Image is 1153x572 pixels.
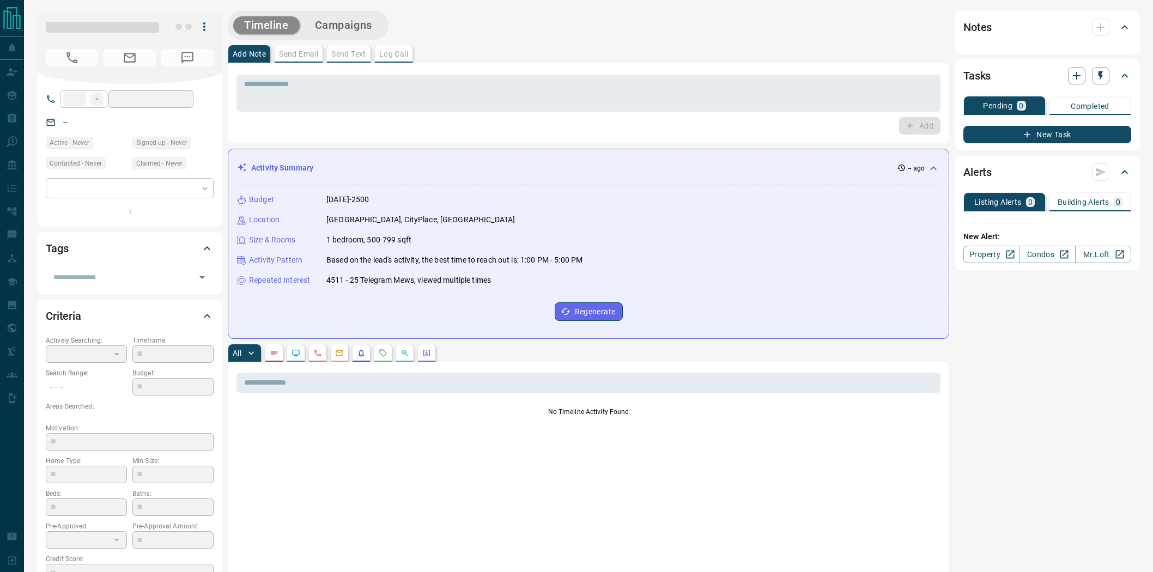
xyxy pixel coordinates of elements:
span: Claimed - Never [136,158,183,169]
p: Motivation: [46,423,214,433]
p: 1 bedroom, 500-799 sqft [326,234,411,246]
svg: Notes [270,349,278,357]
svg: Listing Alerts [357,349,366,357]
p: New Alert: [963,231,1131,242]
div: Tasks [963,63,1131,89]
p: Based on the lead's activity, the best time to reach out is: 1:00 PM - 5:00 PM [326,254,582,266]
p: Activity Summary [251,162,313,174]
svg: Lead Browsing Activity [292,349,300,357]
p: Add Note [233,50,266,58]
button: Campaigns [304,16,383,34]
svg: Opportunities [400,349,409,357]
span: No Email [104,49,156,66]
button: New Task [963,126,1131,143]
div: Alerts [963,159,1131,185]
a: Mr.Loft [1075,246,1131,263]
span: Contacted - Never [50,158,102,169]
p: Size & Rooms [249,234,296,246]
p: 0 [1116,198,1120,206]
p: Pre-Approval Amount: [132,521,214,531]
h2: Alerts [963,163,992,181]
p: Timeframe: [132,336,214,345]
a: Property [963,246,1020,263]
h2: Notes [963,19,992,36]
div: Notes [963,14,1131,40]
p: All [233,349,241,357]
span: No Number [161,49,214,66]
p: Pre-Approved: [46,521,127,531]
h2: Tasks [963,67,991,84]
div: Activity Summary-- ago [237,158,940,178]
p: Building Alerts [1058,198,1109,206]
a: Condos [1019,246,1075,263]
p: Home Type: [46,456,127,466]
p: Location [249,214,280,226]
p: -- - -- [46,378,127,396]
p: Search Range: [46,368,127,378]
p: Completed [1071,102,1109,110]
h2: Criteria [46,307,81,325]
p: Pending [983,102,1012,109]
svg: Requests [379,349,387,357]
p: Budget: [132,368,214,378]
button: Timeline [233,16,300,34]
svg: Agent Actions [422,349,431,357]
p: 4511 - 25 Telegram Mews, viewed multiple times [326,275,491,286]
p: Credit Score: [46,554,214,564]
svg: Emails [335,349,344,357]
p: Activity Pattern [249,254,302,266]
p: [GEOGRAPHIC_DATA], CityPlace, [GEOGRAPHIC_DATA] [326,214,515,226]
p: Listing Alerts [974,198,1022,206]
span: Active - Never [50,137,89,148]
p: 0 [1028,198,1033,206]
div: Tags [46,235,214,261]
p: Beds: [46,489,127,498]
p: No Timeline Activity Found [236,407,940,417]
p: [DATE]-2500 [326,194,369,205]
div: Criteria [46,303,214,329]
p: Actively Searching: [46,336,127,345]
h2: Tags [46,240,68,257]
p: Repeated Interest [249,275,310,286]
p: Areas Searched: [46,401,214,411]
a: -- [63,118,68,126]
svg: Calls [313,349,322,357]
span: Signed up - Never [136,137,187,148]
p: Baths: [132,489,214,498]
p: Budget [249,194,274,205]
p: -- ago [908,163,925,173]
p: 0 [1019,102,1023,109]
p: Min Size: [132,456,214,466]
span: No Number [46,49,98,66]
button: Open [195,270,210,285]
button: Regenerate [555,302,623,321]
